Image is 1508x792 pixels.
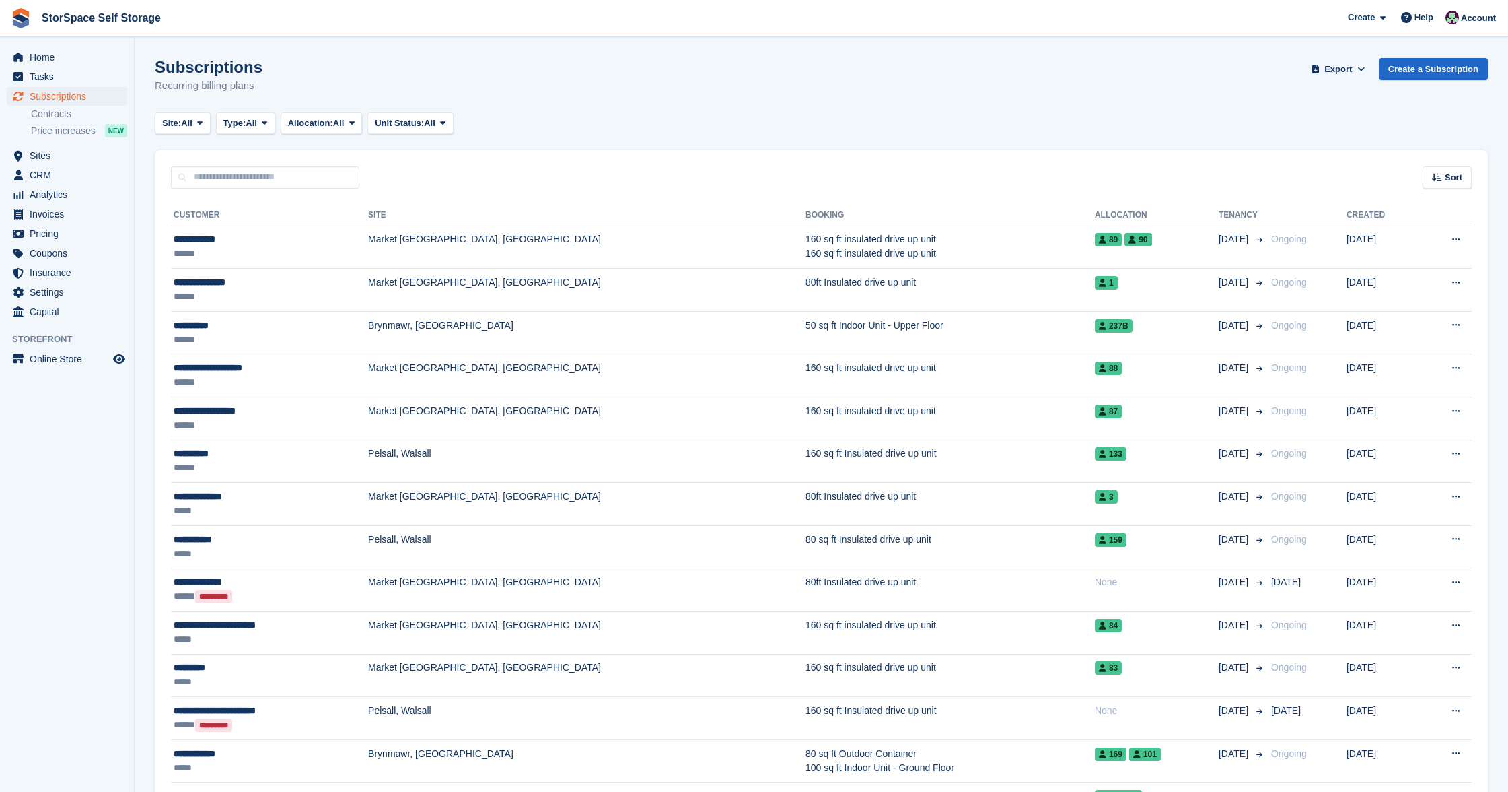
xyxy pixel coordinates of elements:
span: [DATE] [1219,404,1251,418]
td: Market [GEOGRAPHIC_DATA], [GEOGRAPHIC_DATA] [368,612,805,655]
a: menu [7,87,127,106]
td: Market [GEOGRAPHIC_DATA], [GEOGRAPHIC_DATA] [368,226,805,269]
th: Allocation [1095,205,1219,226]
td: [DATE] [1347,739,1419,783]
span: [DATE] [1219,704,1251,718]
td: 80 sq ft Insulated drive up unit [805,525,1095,568]
span: Ongoing [1271,662,1307,673]
a: menu [7,48,127,67]
td: Market [GEOGRAPHIC_DATA], [GEOGRAPHIC_DATA] [368,269,805,312]
a: menu [7,67,127,86]
button: Unit Status: All [367,112,453,135]
a: menu [7,205,127,224]
span: Allocation: [288,117,333,130]
td: [DATE] [1347,354,1419,397]
td: 160 sq ft insulated drive up unit 160 sq ft insulated drive up unit [805,226,1095,269]
a: menu [7,263,127,282]
td: [DATE] [1347,311,1419,354]
span: Storefront [12,333,134,346]
span: Ongoing [1271,362,1307,373]
td: 80ft Insulated drive up unit [805,483,1095,526]
td: Pelsall, Walsall [368,440,805,483]
a: Preview store [111,351,127,367]
span: 1 [1095,276,1118,290]
span: 159 [1095,533,1126,547]
span: 89 [1095,233,1122,246]
td: [DATE] [1347,226,1419,269]
button: Allocation: All [281,112,363,135]
td: 50 sq ft Indoor Unit - Upper Floor [805,311,1095,354]
span: 133 [1095,447,1126,461]
span: Subscriptions [30,87,110,106]
span: 237b [1095,319,1133,333]
span: Price increases [31,125,96,137]
div: None [1095,575,1219,589]
a: Create a Subscription [1379,58,1488,80]
span: [DATE] [1219,275,1251,290]
span: 169 [1095,748,1126,761]
span: [DATE] [1219,575,1251,589]
td: 160 sq ft insulated drive up unit [805,612,1095,655]
span: Help [1414,11,1433,24]
span: [DATE] [1271,576,1301,587]
span: 90 [1124,233,1151,246]
th: Tenancy [1219,205,1266,226]
a: menu [7,302,127,321]
a: StorSpace Self Storage [36,7,166,29]
span: Sort [1445,171,1462,185]
span: [DATE] [1219,661,1251,675]
span: [DATE] [1219,447,1251,461]
span: All [333,117,345,130]
td: Market [GEOGRAPHIC_DATA], [GEOGRAPHIC_DATA] [368,354,805,397]
td: [DATE] [1347,483,1419,526]
span: [DATE] [1271,705,1301,716]
span: Type: [223,117,246,130]
span: Ongoing [1271,405,1307,416]
img: Ross Hadlington [1445,11,1459,24]
div: NEW [105,124,127,137]
span: CRM [30,166,110,185]
div: None [1095,704,1219,718]
td: [DATE] [1347,568,1419,612]
td: Brynmawr, [GEOGRAPHIC_DATA] [368,311,805,354]
td: 160 sq ft insulated drive up unit [805,354,1095,397]
span: All [424,117,435,130]
td: 80 sq ft Outdoor Container 100 sq ft Indoor Unit - Ground Floor [805,739,1095,783]
td: 160 sq ft Insulated drive up unit [805,697,1095,740]
span: Settings [30,283,110,302]
span: Ongoing [1271,491,1307,502]
td: Market [GEOGRAPHIC_DATA], [GEOGRAPHIC_DATA] [368,397,805,440]
span: [DATE] [1219,361,1251,375]
span: Ongoing [1271,534,1307,545]
span: Capital [30,302,110,321]
a: Price increases NEW [31,123,127,138]
a: menu [7,185,127,204]
a: menu [7,244,127,263]
span: Online Store [30,350,110,368]
span: [DATE] [1219,618,1251,632]
span: All [181,117,192,130]
span: Invoices [30,205,110,224]
td: Pelsall, Walsall [368,697,805,740]
a: Contracts [31,108,127,121]
td: Market [GEOGRAPHIC_DATA], [GEOGRAPHIC_DATA] [368,568,805,612]
td: 160 sq ft insulated drive up unit [805,397,1095,440]
td: Brynmawr, [GEOGRAPHIC_DATA] [368,739,805,783]
span: Export [1324,63,1352,76]
td: Market [GEOGRAPHIC_DATA], [GEOGRAPHIC_DATA] [368,654,805,697]
button: Type: All [216,112,275,135]
span: Ongoing [1271,320,1307,331]
span: [DATE] [1219,533,1251,547]
span: 3 [1095,490,1118,504]
span: Home [30,48,110,67]
button: Site: All [155,112,211,135]
span: Account [1461,11,1496,25]
span: 88 [1095,362,1122,375]
td: [DATE] [1347,654,1419,697]
td: [DATE] [1347,269,1419,312]
span: [DATE] [1219,319,1251,333]
span: Analytics [30,185,110,204]
span: All [246,117,257,130]
span: Ongoing [1271,748,1307,759]
td: 160 sq ft Insulated drive up unit [805,440,1095,483]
